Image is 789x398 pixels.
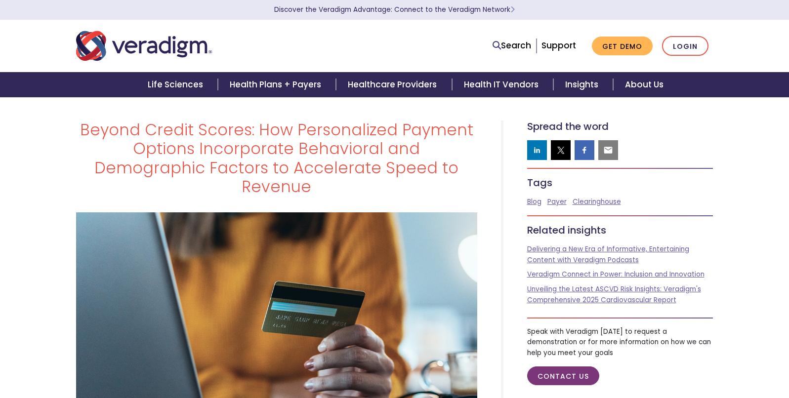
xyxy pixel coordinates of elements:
[541,40,576,51] a: Support
[532,145,542,155] img: linkedin sharing button
[547,197,567,206] a: Payer
[527,366,599,386] a: Contact Us
[553,72,613,97] a: Insights
[452,72,553,97] a: Health IT Vendors
[527,270,705,279] a: Veradigm Connect in Power: Inclusion and Innovation
[510,5,515,14] span: Learn More
[580,145,589,155] img: facebook sharing button
[573,197,621,206] a: Clearinghouse
[592,37,653,56] a: Get Demo
[527,177,713,189] h5: Tags
[556,145,566,155] img: twitter sharing button
[136,72,218,97] a: Life Sciences
[527,120,713,132] h5: Spread the word
[76,120,477,197] h1: Beyond Credit Scores: How Personalized Payment Options Incorporate Behavioral and Demographic Fac...
[76,30,212,62] img: Veradigm logo
[274,5,515,14] a: Discover the Veradigm Advantage: Connect to the Veradigm NetworkLearn More
[662,36,708,56] a: Login
[493,39,531,52] a: Search
[527,244,689,265] a: Delivering a New Era of Informative, Entertaining Content with Veradigm Podcasts
[336,72,452,97] a: Healthcare Providers
[613,72,675,97] a: About Us
[527,326,713,358] p: Speak with Veradigm [DATE] to request a demonstration or for more information on how we can help ...
[527,197,541,206] a: Blog
[527,224,713,236] h5: Related insights
[603,145,613,155] img: email sharing button
[218,72,336,97] a: Health Plans + Payers
[527,284,701,305] a: Unveiling the Latest ASCVD Risk Insights: Veradigm's Comprehensive 2025 Cardiovascular Report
